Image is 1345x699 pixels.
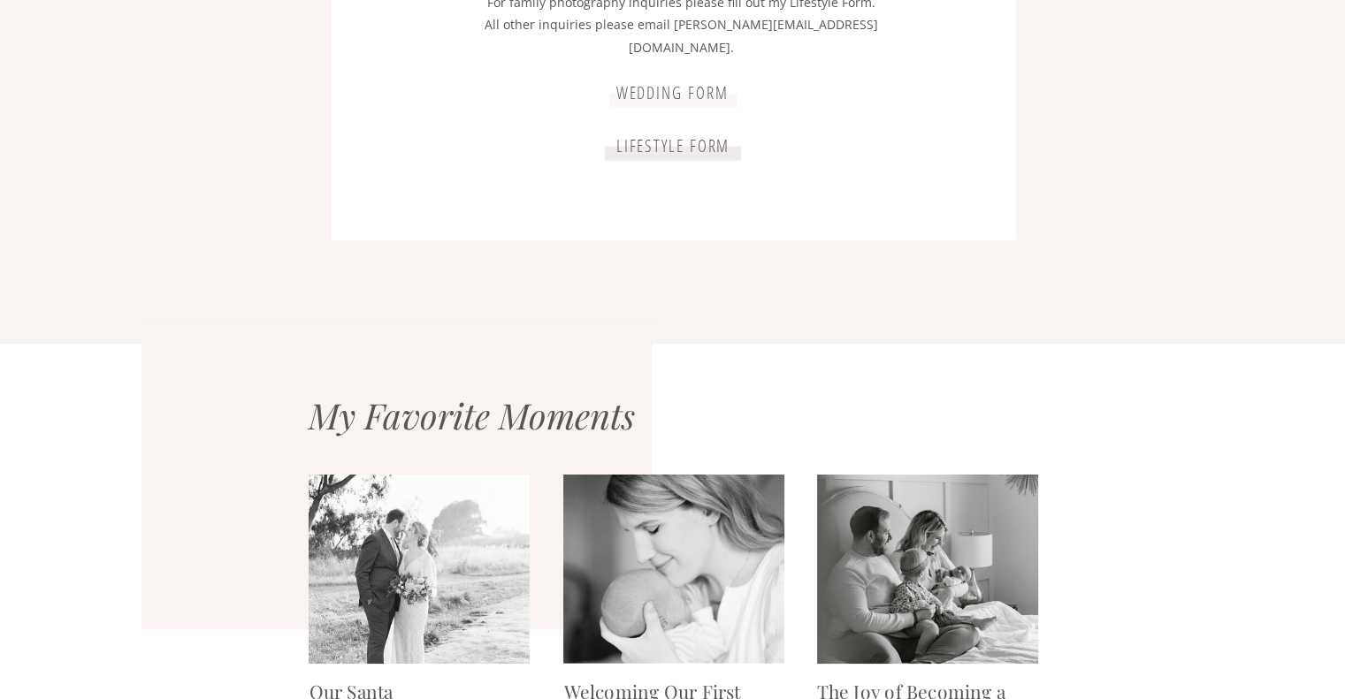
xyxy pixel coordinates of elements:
a: wedding form [609,83,736,102]
a: lifestyle form [607,136,740,155]
h2: My Favorite Moments [309,394,816,434]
